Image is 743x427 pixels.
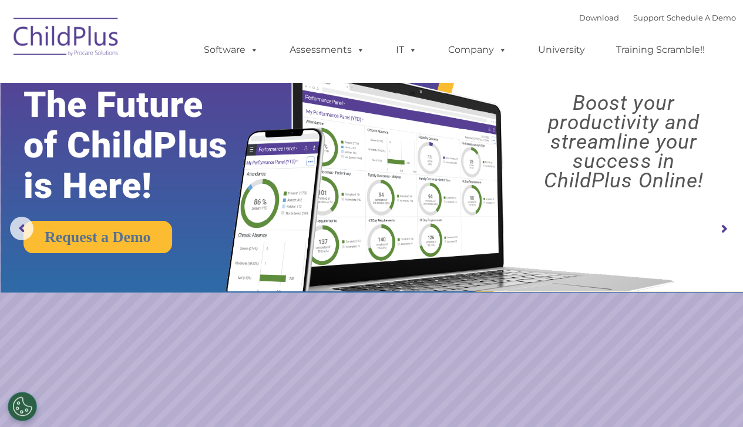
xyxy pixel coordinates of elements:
[604,38,717,62] a: Training Scramble!!
[633,13,664,22] a: Support
[163,78,199,86] span: Last name
[192,38,270,62] a: Software
[436,38,519,62] a: Company
[278,38,376,62] a: Assessments
[8,392,37,421] button: Cookies Settings
[526,38,597,62] a: University
[23,85,261,206] rs-layer: The Future of ChildPlus is Here!
[8,9,125,68] img: ChildPlus by Procare Solutions
[23,221,172,253] a: Request a Demo
[163,126,213,135] span: Phone number
[579,13,619,22] a: Download
[579,13,736,22] font: |
[513,93,734,190] rs-layer: Boost your productivity and streamline your success in ChildPlus Online!
[384,38,429,62] a: IT
[667,13,736,22] a: Schedule A Demo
